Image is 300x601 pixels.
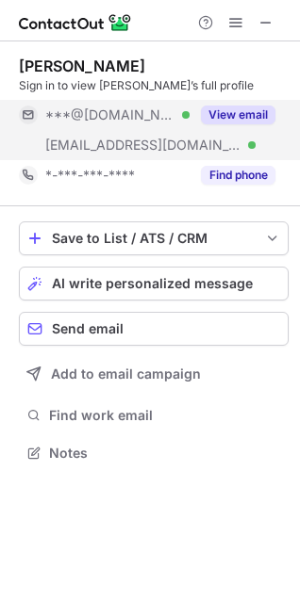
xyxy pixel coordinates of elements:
[19,357,289,391] button: Add to email campaign
[19,77,289,94] div: Sign in to view [PERSON_NAME]’s full profile
[201,166,275,185] button: Reveal Button
[51,366,201,382] span: Add to email campaign
[19,440,289,466] button: Notes
[49,445,281,462] span: Notes
[19,267,289,300] button: AI write personalized message
[45,137,242,154] span: [EMAIL_ADDRESS][DOMAIN_NAME]
[201,106,275,124] button: Reveal Button
[19,11,132,34] img: ContactOut v5.3.10
[49,407,281,424] span: Find work email
[19,57,145,75] div: [PERSON_NAME]
[19,402,289,429] button: Find work email
[52,276,253,291] span: AI write personalized message
[19,221,289,255] button: save-profile-one-click
[52,321,124,336] span: Send email
[52,231,256,246] div: Save to List / ATS / CRM
[45,106,175,123] span: ***@[DOMAIN_NAME]
[19,312,289,346] button: Send email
